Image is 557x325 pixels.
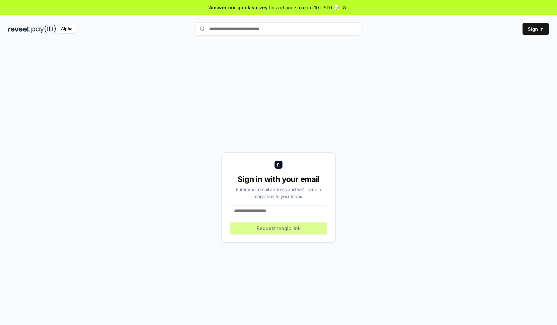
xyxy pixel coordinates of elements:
[57,25,76,33] div: Alpha
[31,25,56,33] img: pay_id
[269,4,340,11] span: for a chance to earn 10 USDT 📝
[230,186,327,200] div: Enter your email address and we’ll send a magic link to your inbox.
[275,161,282,169] img: logo_small
[209,4,268,11] span: Answer our quick survey
[523,23,549,35] button: Sign In
[8,25,30,33] img: reveel_dark
[230,174,327,185] div: Sign in with your email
